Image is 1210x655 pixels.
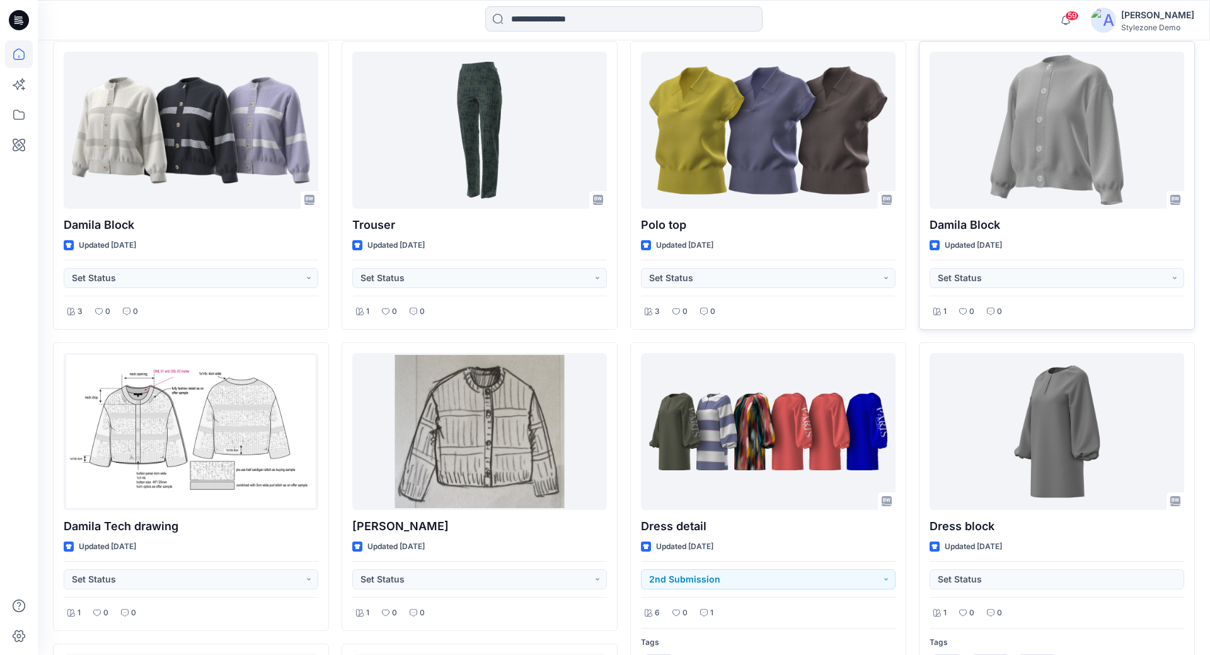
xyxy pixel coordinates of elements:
p: Updated [DATE] [656,540,713,554]
p: 0 [105,305,110,318]
p: 0 [683,606,688,620]
p: Tags [930,636,1184,649]
p: Tags [641,636,896,649]
span: 59 [1065,11,1079,21]
p: Updated [DATE] [367,540,425,554]
p: 0 [969,305,974,318]
p: Damila Block [930,216,1184,234]
p: 0 [969,606,974,620]
a: Dress detail [641,353,896,510]
p: 6 [655,606,660,620]
a: Trouser [352,52,607,209]
p: 1 [366,305,369,318]
p: 1 [943,305,947,318]
p: 0 [710,305,715,318]
p: 0 [997,305,1002,318]
div: [PERSON_NAME] [1121,8,1194,23]
p: 0 [420,606,425,620]
a: Damila Sketch [352,353,607,510]
p: Updated [DATE] [945,540,1002,554]
p: 1 [710,606,713,620]
p: 0 [392,305,397,318]
p: Updated [DATE] [79,540,136,554]
p: 0 [103,606,108,620]
p: Updated [DATE] [367,239,425,252]
a: Damila Tech drawing [64,353,318,510]
a: Damila Block [930,52,1184,209]
p: 0 [392,606,397,620]
p: 0 [131,606,136,620]
p: 3 [655,305,660,318]
p: [PERSON_NAME] [352,518,607,535]
p: Updated [DATE] [79,239,136,252]
p: Damila Block [64,216,318,234]
img: avatar [1091,8,1116,33]
p: Dress detail [641,518,896,535]
p: 1 [943,606,947,620]
p: 0 [997,606,1002,620]
p: Updated [DATE] [945,239,1002,252]
a: Damila Block [64,52,318,209]
p: Dress block [930,518,1184,535]
p: 1 [78,606,81,620]
a: Polo top [641,52,896,209]
p: Trouser [352,216,607,234]
div: Stylezone Demo [1121,23,1194,32]
p: Damila Tech drawing [64,518,318,535]
a: Dress block [930,353,1184,510]
p: 0 [683,305,688,318]
p: 3 [78,305,83,318]
p: 1 [366,606,369,620]
p: Updated [DATE] [656,239,713,252]
p: 0 [420,305,425,318]
p: 0 [133,305,138,318]
p: Polo top [641,216,896,234]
